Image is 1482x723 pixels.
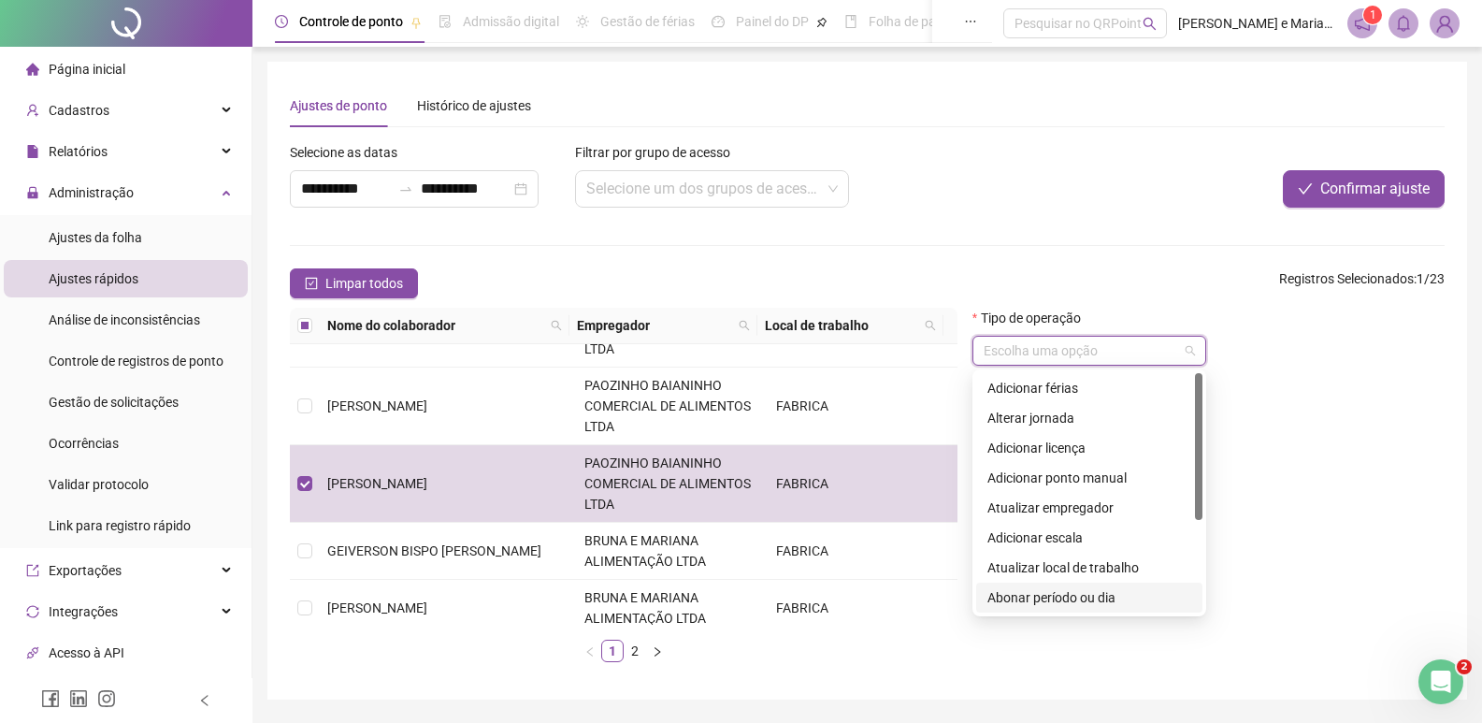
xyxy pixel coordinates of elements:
div: Adicionar férias [976,373,1202,403]
span: FABRICA [776,476,828,491]
span: search [921,311,940,340]
label: Tipo de operação [972,308,1093,328]
span: left [198,694,211,707]
span: pushpin [410,17,422,28]
span: FABRICA [776,398,828,413]
span: Registros Selecionados [1279,271,1414,286]
span: Nome do colaborador [327,315,543,336]
span: FABRICA [776,600,828,615]
label: Selecione as datas [290,142,410,163]
span: clock-circle [275,15,288,28]
div: Adicionar escala [976,523,1202,553]
button: Limpar todos [290,268,418,298]
button: right [646,640,669,662]
label: Filtrar por grupo de acesso [575,142,742,163]
span: user-add [26,104,39,117]
span: left [584,646,596,658]
span: facebook [41,689,60,708]
div: Atualizar local de trabalho [987,557,1191,578]
span: Gestão de férias [600,14,695,29]
div: Abonar período ou dia [987,587,1191,608]
span: home [26,63,39,76]
div: Adicionar ponto manual [987,468,1191,488]
span: Controle de registros de ponto [49,354,223,369]
span: Confirmar ajuste [1320,178,1430,200]
span: instagram [97,689,116,708]
span: BRUNA E MARIANA ALIMENTAÇÃO LTDA [584,533,706,569]
sup: 1 [1363,6,1382,24]
span: book [844,15,857,28]
span: Admissão digital [463,14,559,29]
span: FABRICA [776,543,828,558]
span: PAOZINHO BAIANINHO COMERCIAL DE ALIMENTOS LTDA [584,378,751,434]
span: Local de trabalho [765,315,917,336]
span: linkedin [69,689,88,708]
div: Adicionar férias [987,378,1191,398]
span: ellipsis [964,15,977,28]
span: dashboard [712,15,725,28]
span: GEIVERSON BISPO [PERSON_NAME] [327,543,541,558]
span: Página inicial [49,62,125,77]
span: Integrações [49,604,118,619]
span: search [735,311,754,340]
span: right [652,646,663,658]
iframe: Intercom live chat [1418,659,1463,704]
span: export [26,564,39,577]
div: Ajustes de ponto [290,95,387,116]
li: Página anterior [579,640,601,662]
span: 2 [1457,659,1472,674]
span: lock [26,186,39,199]
span: Validar protocolo [49,477,149,492]
span: check-square [305,277,318,290]
span: search [1143,17,1157,31]
div: Atualizar empregador [987,498,1191,518]
span: pushpin [816,17,827,28]
div: Adicionar licença [987,438,1191,458]
button: Confirmar ajuste [1283,170,1445,208]
li: 2 [624,640,646,662]
span: swap-right [398,181,413,196]
span: file [26,145,39,158]
span: search [925,320,936,331]
span: Acesso à API [49,645,124,660]
span: Administração [49,185,134,200]
span: [PERSON_NAME] e Mariana alimentação ltda [1178,13,1336,34]
span: Análise de inconsistências [49,312,200,327]
span: sun [576,15,589,28]
span: PAOZINHO BAIANINHO COMERCIAL DE ALIMENTOS LTDA [584,455,751,512]
span: search [547,311,566,340]
span: Painel do DP [736,14,809,29]
span: Exportações [49,563,122,578]
div: Adicionar licença [976,433,1202,463]
span: bell [1395,15,1412,32]
div: Atualizar empregador [976,493,1202,523]
span: Folha de pagamento [869,14,988,29]
li: Próxima página [646,640,669,662]
span: Ajustes rápidos [49,271,138,286]
span: BRUNA E MARIANA ALIMENTAÇÃO LTDA [584,590,706,626]
span: Ocorrências [49,436,119,451]
span: Limpar todos [325,273,403,294]
div: Abonar período ou dia [976,583,1202,613]
span: Cadastros [49,103,109,118]
span: notification [1354,15,1371,32]
span: sync [26,605,39,618]
div: Histórico de ajustes [417,95,531,116]
span: Ajustes da folha [49,230,142,245]
span: : 1 / 23 [1279,268,1445,298]
li: 1 [601,640,624,662]
img: 80235 [1431,9,1459,37]
span: Controle de ponto [299,14,403,29]
span: Link para registro rápido [49,518,191,533]
span: [PERSON_NAME] [327,476,427,491]
span: file-done [439,15,452,28]
button: left [579,640,601,662]
span: [PERSON_NAME] [327,600,427,615]
div: Atualizar local de trabalho [976,553,1202,583]
span: api [26,646,39,659]
span: Empregador [577,315,732,336]
a: 1 [602,641,623,661]
span: Gestão de solicitações [49,395,179,410]
div: Adicionar ponto manual [976,463,1202,493]
div: Adicionar escala [987,528,1191,548]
